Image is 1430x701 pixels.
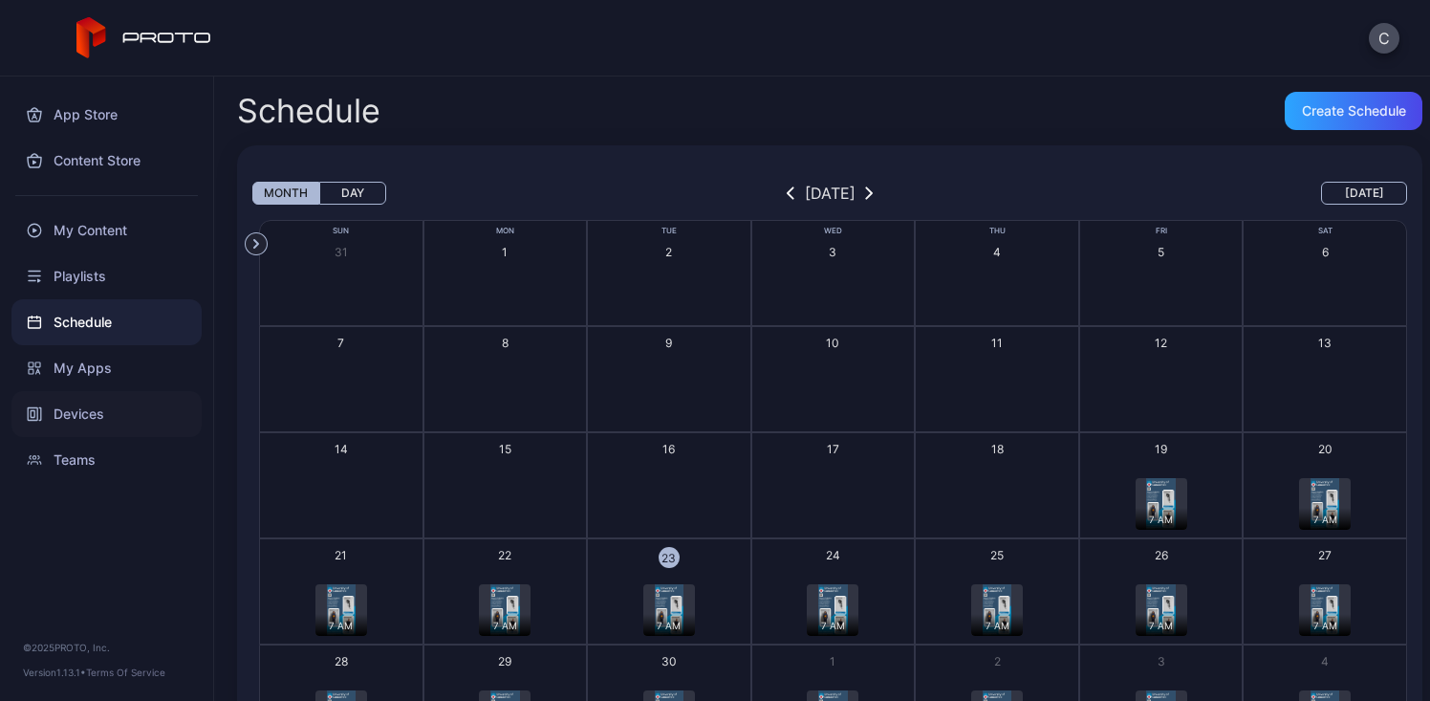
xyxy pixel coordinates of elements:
[319,182,386,205] button: Day
[252,182,319,205] button: Month
[1243,432,1407,538] button: 207 AM
[1299,614,1351,636] div: 7 AM
[423,432,588,538] button: 15
[827,441,839,457] div: 17
[994,653,1001,669] div: 2
[502,335,509,351] div: 8
[830,653,835,669] div: 1
[11,299,202,345] a: Schedule
[423,225,588,237] div: Mon
[1079,225,1244,237] div: Fri
[1079,220,1244,326] button: 5
[971,614,1023,636] div: 7 AM
[1243,538,1407,645] button: 277 AM
[1079,538,1244,645] button: 267 AM
[479,614,531,636] div: 7 AM
[659,547,680,568] div: 23
[587,538,751,645] button: 237 AM
[1318,335,1332,351] div: 13
[498,653,511,669] div: 29
[1155,335,1167,351] div: 12
[587,326,751,432] button: 9
[259,432,423,538] button: 14
[498,547,511,563] div: 22
[259,326,423,432] button: 7
[587,225,751,237] div: Tue
[1318,547,1332,563] div: 27
[643,614,695,636] div: 7 AM
[259,220,423,326] button: 31
[315,614,367,636] div: 7 AM
[990,547,1004,563] div: 25
[11,138,202,184] a: Content Store
[1158,653,1165,669] div: 3
[11,437,202,483] a: Teams
[751,326,916,432] button: 10
[499,441,511,457] div: 15
[423,220,588,326] button: 1
[915,326,1079,432] button: 11
[335,244,348,260] div: 31
[751,432,916,538] button: 17
[423,538,588,645] button: 227 AM
[1079,432,1244,538] button: 197 AM
[335,547,347,563] div: 21
[337,335,344,351] div: 7
[11,345,202,391] a: My Apps
[1322,244,1329,260] div: 6
[11,92,202,138] a: App Store
[259,225,423,237] div: Sun
[335,441,348,457] div: 14
[1369,23,1399,54] button: C
[665,244,672,260] div: 2
[1136,614,1187,636] div: 7 AM
[915,220,1079,326] button: 4
[829,244,836,260] div: 3
[665,335,672,351] div: 9
[11,391,202,437] a: Devices
[587,220,751,326] button: 2
[1155,547,1168,563] div: 26
[805,182,856,205] div: [DATE]
[23,640,190,655] div: © 2025 PROTO, Inc.
[915,432,1079,538] button: 18
[661,653,677,669] div: 30
[826,547,840,563] div: 24
[587,432,751,538] button: 16
[1158,244,1164,260] div: 5
[751,220,916,326] button: 3
[751,538,916,645] button: 247 AM
[1299,508,1351,530] div: 7 AM
[1155,441,1167,457] div: 19
[662,441,675,457] div: 16
[1243,326,1407,432] button: 13
[807,614,858,636] div: 7 AM
[11,208,202,253] a: My Content
[1243,225,1407,237] div: Sat
[1136,508,1187,530] div: 7 AM
[502,244,508,260] div: 1
[259,538,423,645] button: 217 AM
[915,538,1079,645] button: 257 AM
[86,667,165,678] a: Terms Of Service
[1079,326,1244,432] button: 12
[335,653,348,669] div: 28
[826,335,839,351] div: 10
[751,225,916,237] div: Wed
[1302,103,1406,119] div: Create Schedule
[237,94,380,128] h2: Schedule
[1243,220,1407,326] button: 6
[1318,441,1332,457] div: 20
[11,253,202,299] a: Playlists
[993,244,1001,260] div: 4
[991,335,1003,351] div: 11
[23,667,86,678] span: Version 1.13.1 •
